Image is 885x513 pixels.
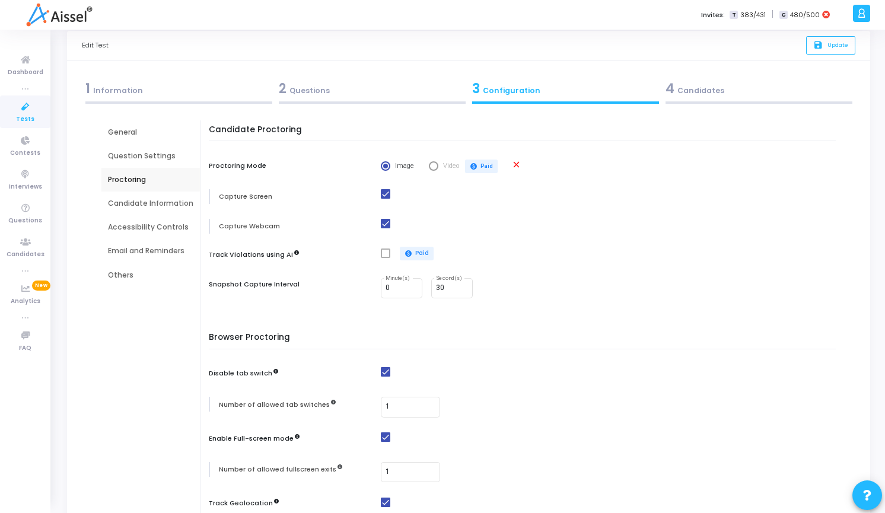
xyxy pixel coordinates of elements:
mat-icon: close [511,160,521,170]
span: 3 [472,79,480,98]
span: 383/431 [740,10,766,20]
label: Invites: [701,10,725,20]
label: Number of allowed tab switches [219,400,330,410]
mat-radio-group: Select confirmation [381,160,499,173]
label: Enable Full-screen mode [209,434,300,444]
label: Capture Webcam [219,221,280,231]
a: 1Information [82,75,275,107]
a: 3Configuration [469,75,662,107]
div: General [108,127,193,138]
span: Analytics [11,297,40,307]
h5: Candidate Proctoring [209,125,842,142]
mat-icon: paid [405,250,412,257]
span: Video [443,160,498,173]
span: Candidates [7,250,44,260]
div: Email and Reminders [108,246,193,256]
span: Image [395,162,414,170]
span: 1 [85,79,90,98]
i: save [813,40,826,50]
div: Candidates [666,79,852,98]
span: C [779,11,787,20]
label: Number of allowed fullscreen exits [219,464,336,474]
a: 2Questions [275,75,469,107]
span: Questions [8,216,42,226]
div: Others [108,270,193,281]
span: Interviews [9,182,42,192]
span: 480/500 [790,10,820,20]
div: Accessibility Controls [108,222,193,232]
div: Configuration [472,79,659,98]
span: Paid [465,160,498,173]
span: Update [827,41,848,49]
label: Disable tab switch [209,368,272,378]
span: FAQ [19,343,31,353]
span: 2 [279,79,286,98]
span: Tests [16,114,34,125]
span: New [32,281,50,291]
mat-icon: paid [470,162,477,170]
label: Track Violations using AI [209,250,299,260]
div: Proctoring [108,174,193,185]
span: 4 [666,79,674,98]
label: Snapshot Capture Interval [209,279,300,289]
span: T [730,11,737,20]
span: | [772,8,773,21]
a: 4Candidates [662,75,855,107]
label: Capture Screen [219,192,272,202]
span: Contests [10,148,40,158]
label: Proctoring Mode [209,161,266,171]
h5: Browser Proctoring [209,333,842,349]
div: Candidate Information [108,198,193,209]
div: Information [85,79,272,98]
img: logo [26,3,92,27]
div: Edit Test [82,31,109,60]
label: Track Geolocation [209,498,273,508]
span: Paid [400,247,434,260]
div: Question Settings [108,151,193,161]
span: Dashboard [8,68,43,78]
button: saveUpdate [806,36,855,55]
div: Questions [279,79,466,98]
